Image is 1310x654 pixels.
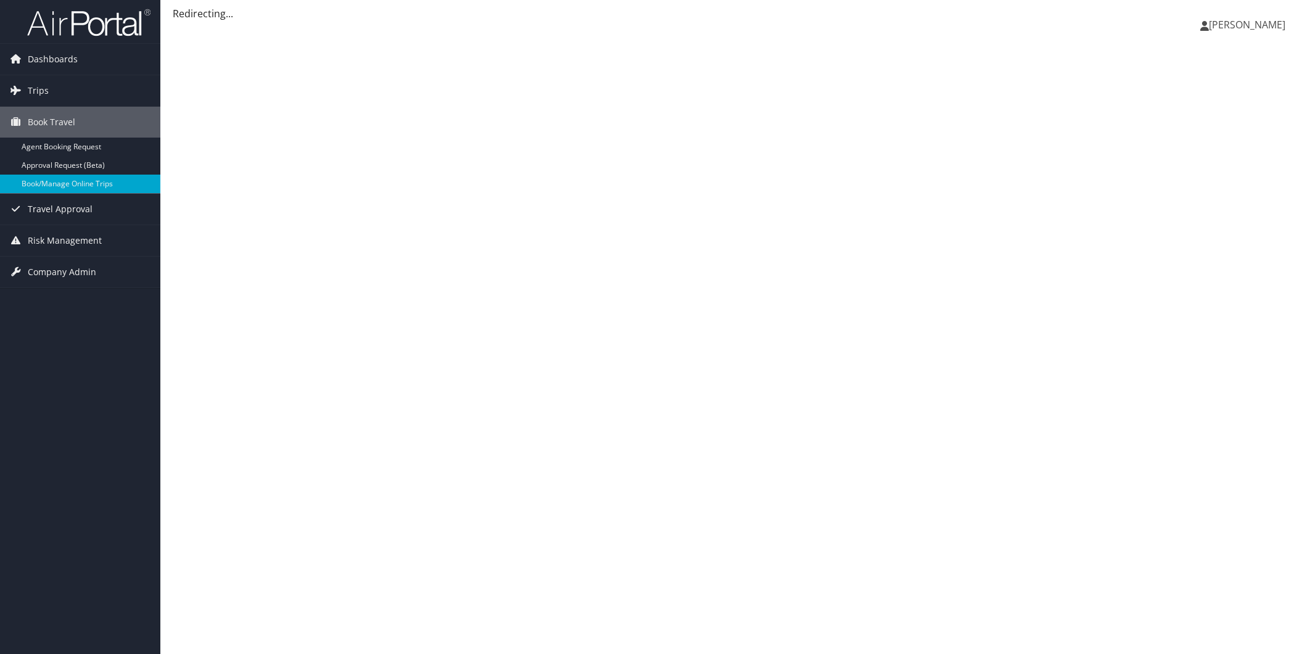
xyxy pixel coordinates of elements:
span: Book Travel [28,107,75,138]
div: Redirecting... [173,6,1298,21]
span: Risk Management [28,225,102,256]
img: airportal-logo.png [27,8,150,37]
span: Dashboards [28,44,78,75]
span: [PERSON_NAME] [1209,18,1285,31]
span: Trips [28,75,49,106]
a: [PERSON_NAME] [1200,6,1298,43]
span: Travel Approval [28,194,93,225]
span: Company Admin [28,257,96,288]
